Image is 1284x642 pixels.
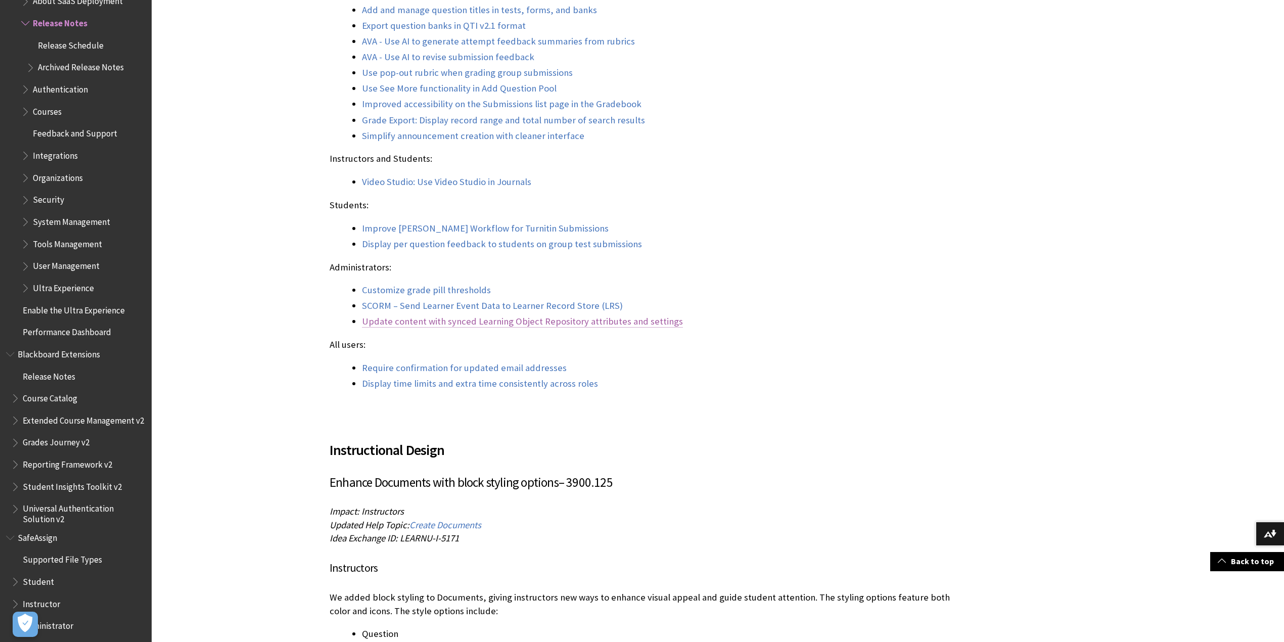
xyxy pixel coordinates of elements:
span: Security [33,192,64,205]
span: Student [23,573,54,587]
span: Administrator [23,617,73,631]
h4: Instructors [330,560,956,576]
a: AVA - Use AI to revise submission feedback [362,51,534,63]
span: Updated Help Topic: [330,519,409,531]
span: SafeAssign [18,529,57,543]
span: Supported File Types [23,552,102,565]
a: Customize grade pill thresholds [362,284,491,296]
a: Use See More functionality in Add Question Pool [362,82,557,95]
span: System Management [33,213,110,227]
span: Integrations [33,147,78,161]
span: Release Notes [33,15,87,28]
p: Instructors and Students: [330,152,956,165]
a: Create Documents [409,519,481,531]
a: Improve [PERSON_NAME] Workflow for Turnitin Submissions [362,222,609,235]
span: Impact: Instructors [330,506,404,517]
span: Idea Exchange ID: LEARNU-I-5171 [330,532,459,544]
a: Improved accessibility on the Submissions list page in the Gradebook [362,98,641,110]
span: Organizations [33,169,83,183]
span: Course Catalog [23,390,77,403]
a: Display time limits and extra time consistently across roles [362,378,598,390]
li: Question [362,627,956,641]
a: Back to top [1210,552,1284,571]
span: Video Studio: Use Video Studio in Journals [362,176,531,188]
span: Enhance Documents with block styling options [330,474,559,490]
span: Grades Journey v2 [23,434,89,448]
span: Reporting Framework v2 [23,456,112,470]
span: Instructor [23,595,60,609]
span: Blackboard Extensions [18,346,100,359]
a: Use pop-out rubric when grading group submissions [362,67,573,79]
a: Simplify announcement creation with cleaner interface [362,130,584,142]
span: Student Insights Toolkit v2 [23,478,122,492]
nav: Book outline for Blackboard SafeAssign [6,529,146,634]
a: Export question banks in QTI v2.1 format [362,20,526,32]
span: Universal Authentication Solution v2 [23,500,145,524]
p: Students: [330,199,956,212]
a: SCORM – Send Learner Event Data to Learner Record Store (LRS) [362,300,623,312]
a: Update content with synced Learning Object Repository attributes and settings [362,315,683,328]
span: Release Notes [23,368,75,382]
span: Release Schedule [38,37,104,51]
a: Require confirmation for updated email addresses [362,362,567,374]
p: All users: [330,338,956,351]
a: Video Studio: Use Video Studio in Journals [362,176,531,188]
h2: Instructional Design [330,427,956,461]
span: Feedback and Support [33,125,117,139]
span: Tools Management [33,236,102,249]
span: Performance Dashboard [23,324,111,337]
span: Enable the Ultra Experience [23,302,125,315]
p: Administrators: [330,261,956,274]
p: We added block styling to Documents, giving instructors new ways to enhance visual appeal and gui... [330,591,956,617]
a: Add and manage question titles in tests, forms, and banks [362,4,597,16]
span: Ultra Experience [33,280,94,293]
span: Archived Release Notes [38,59,124,73]
button: Open Preferences [13,612,38,637]
span: Authentication [33,81,88,95]
h3: – 3900.125 [330,473,956,492]
span: User Management [33,258,100,271]
a: AVA - Use AI to generate attempt feedback summaries from rubrics [362,35,635,48]
span: Courses [33,103,62,117]
span: Extended Course Management v2 [23,412,144,426]
nav: Book outline for Blackboard Extensions [6,346,146,524]
a: Display per question feedback to students on group test submissions [362,238,642,250]
a: Grade Export: Display record range and total number of search results [362,114,645,126]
